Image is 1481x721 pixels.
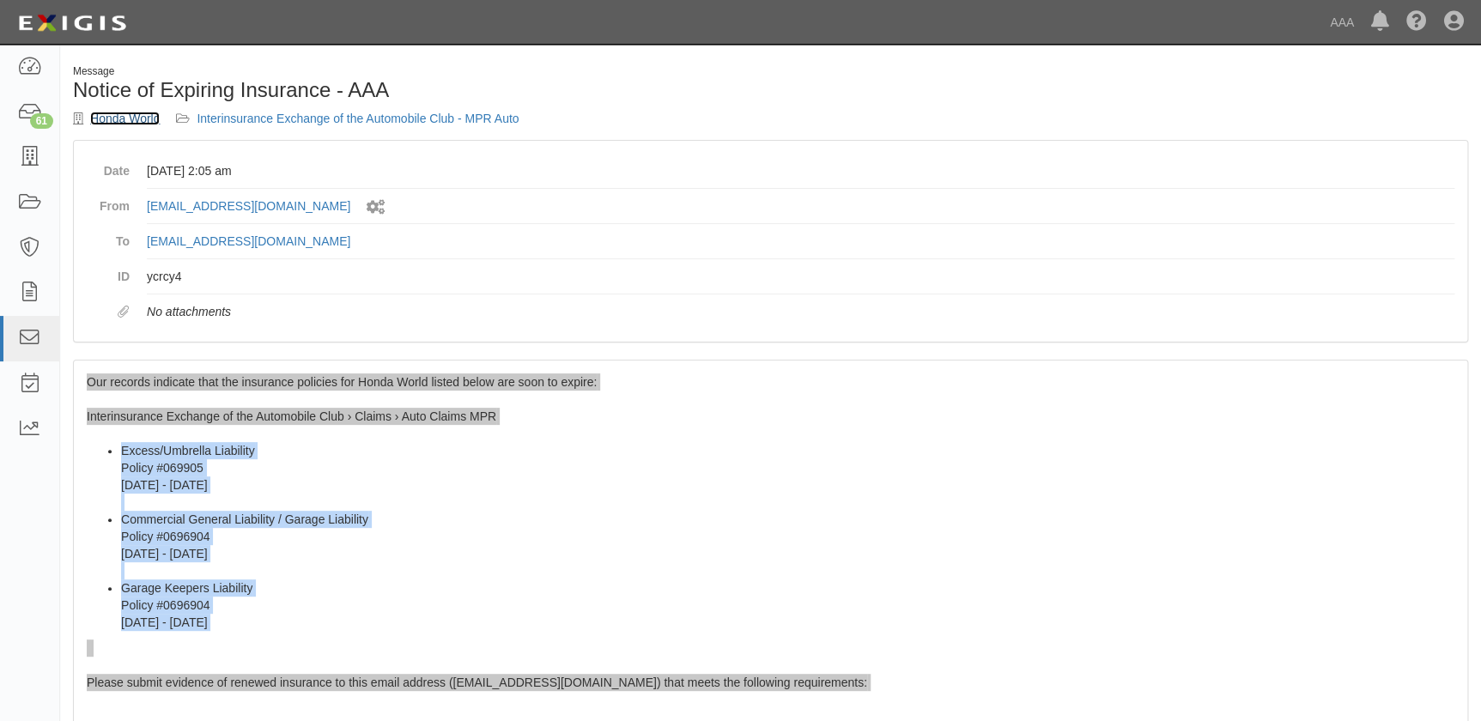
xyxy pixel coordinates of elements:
div: 61 [30,113,53,129]
li: Garage Keepers Liability Policy #0696904 [DATE] - [DATE] [121,579,1454,631]
a: AAA [1321,5,1363,39]
i: Attachments [118,306,130,318]
dd: [DATE] 2:05 am [147,154,1454,189]
em: No attachments [147,305,231,318]
a: Honda World [90,112,160,125]
a: Interinsurance Exchange of the Automobile Club - MPR Auto [197,112,519,125]
dt: To [87,224,130,250]
a: [EMAIL_ADDRESS][DOMAIN_NAME] [147,199,350,213]
i: Sent by system workflow [367,200,385,215]
dt: Date [87,154,130,179]
li: Commercial General Liability / Garage Liability Policy #0696904 [DATE] - [DATE] [121,511,1454,579]
a: [EMAIL_ADDRESS][DOMAIN_NAME] [147,234,350,248]
i: Help Center - Complianz [1406,12,1427,33]
img: logo-5460c22ac91f19d4615b14bd174203de0afe785f0fc80cf4dbbc73dc1793850b.png [13,8,131,39]
h1: Notice of Expiring Insurance - AAA [73,79,758,101]
li: Excess/Umbrella Liability Policy #069905 [DATE] - [DATE] [121,442,1454,511]
dt: From [87,189,130,215]
div: Message [73,64,758,79]
dt: ID [87,259,130,285]
dd: ycrcy4 [147,259,1454,294]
